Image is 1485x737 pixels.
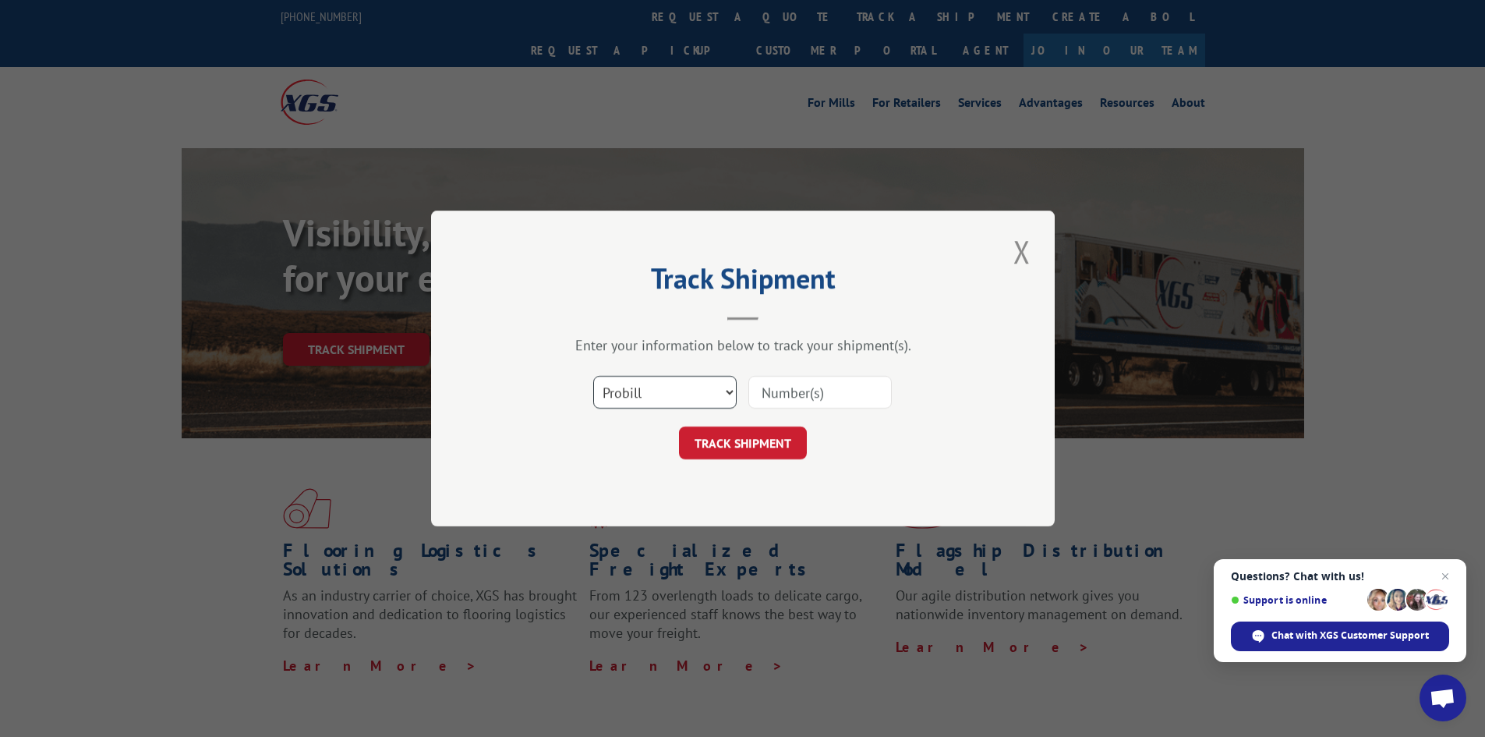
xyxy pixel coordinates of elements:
input: Number(s) [748,376,892,409]
button: TRACK SHIPMENT [679,427,807,459]
button: Close modal [1009,230,1035,273]
a: Open chat [1420,675,1466,721]
span: Chat with XGS Customer Support [1231,622,1449,651]
div: Enter your information below to track your shipment(s). [509,336,977,354]
h2: Track Shipment [509,268,977,297]
span: Questions? Chat with us! [1231,570,1449,583]
span: Chat with XGS Customer Support [1271,629,1429,643]
span: Support is online [1231,594,1362,606]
